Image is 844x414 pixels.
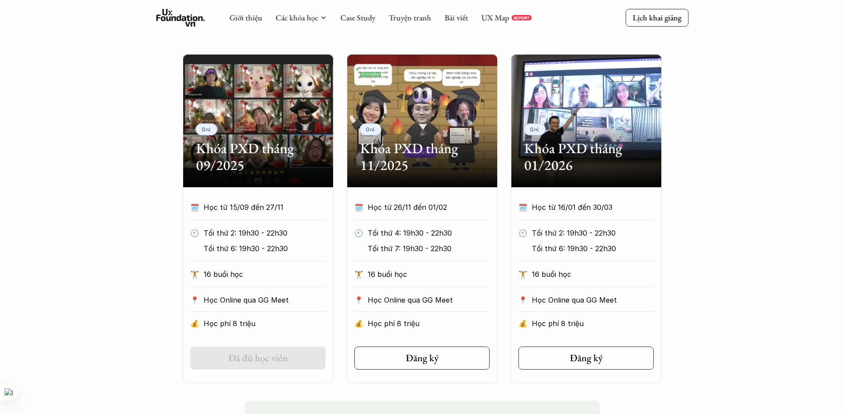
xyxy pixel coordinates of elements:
[190,317,199,330] p: 💰
[530,126,539,132] p: Onl
[532,317,654,330] p: Học phí 8 triệu
[354,226,363,240] p: 🕙
[524,140,648,174] h2: Khóa PXD tháng 01/2026
[354,268,363,281] p: 🏋️
[354,317,363,330] p: 💰
[275,12,318,23] a: Các khóa học
[366,126,375,132] p: Onl
[354,201,363,214] p: 🗓️
[518,226,527,240] p: 🕙
[354,296,363,304] p: 📍
[625,9,688,26] a: Lịch khai giảng
[204,317,326,330] p: Học phí 8 triệu
[518,296,527,304] p: 📍
[368,268,490,281] p: 16 buổi học
[196,140,320,174] h2: Khóa PXD tháng 09/2025
[632,12,681,23] p: Lịch khai giảng
[532,201,637,214] p: Học từ 16/01 đến 30/03
[481,12,509,23] a: UX Map
[518,347,654,370] a: Đăng ký
[190,226,199,240] p: 🕙
[368,317,490,330] p: Học phí 8 triệu
[532,242,654,255] p: Tối thứ 6: 19h30 - 22h30
[190,296,199,304] p: 📍
[513,15,530,20] p: REPORT
[228,352,288,364] h5: Đã đủ học viên
[532,268,654,281] p: 16 buổi học
[444,12,468,23] a: Bài viết
[532,293,654,307] p: Học Online qua GG Meet
[368,201,473,214] p: Học từ 26/11 đến 01/02
[340,12,375,23] a: Case Study
[360,140,484,174] h2: Khóa PXD tháng 11/2025
[354,347,490,370] a: Đăng ký
[190,201,199,214] p: 🗓️
[368,293,490,307] p: Học Online qua GG Meet
[202,126,211,132] p: Onl
[518,317,527,330] p: 💰
[518,268,527,281] p: 🏋️
[511,15,531,20] a: REPORT
[389,12,431,23] a: Truyện tranh
[190,268,199,281] p: 🏋️
[368,242,490,255] p: Tối thứ 7: 19h30 - 22h30
[204,201,309,214] p: Học từ 15/09 đến 27/11
[532,226,654,240] p: Tối thứ 2: 19h30 - 22h30
[204,226,326,240] p: Tối thứ 2: 19h30 - 22h30
[204,242,326,255] p: Tối thứ 6: 19h30 - 22h30
[518,201,527,214] p: 🗓️
[229,12,262,23] a: Giới thiệu
[204,293,326,307] p: Học Online qua GG Meet
[204,268,326,281] p: 16 buổi học
[570,352,603,364] h5: Đăng ký
[368,226,490,240] p: Tối thứ 4: 19h30 - 22h30
[406,352,439,364] h5: Đăng ký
